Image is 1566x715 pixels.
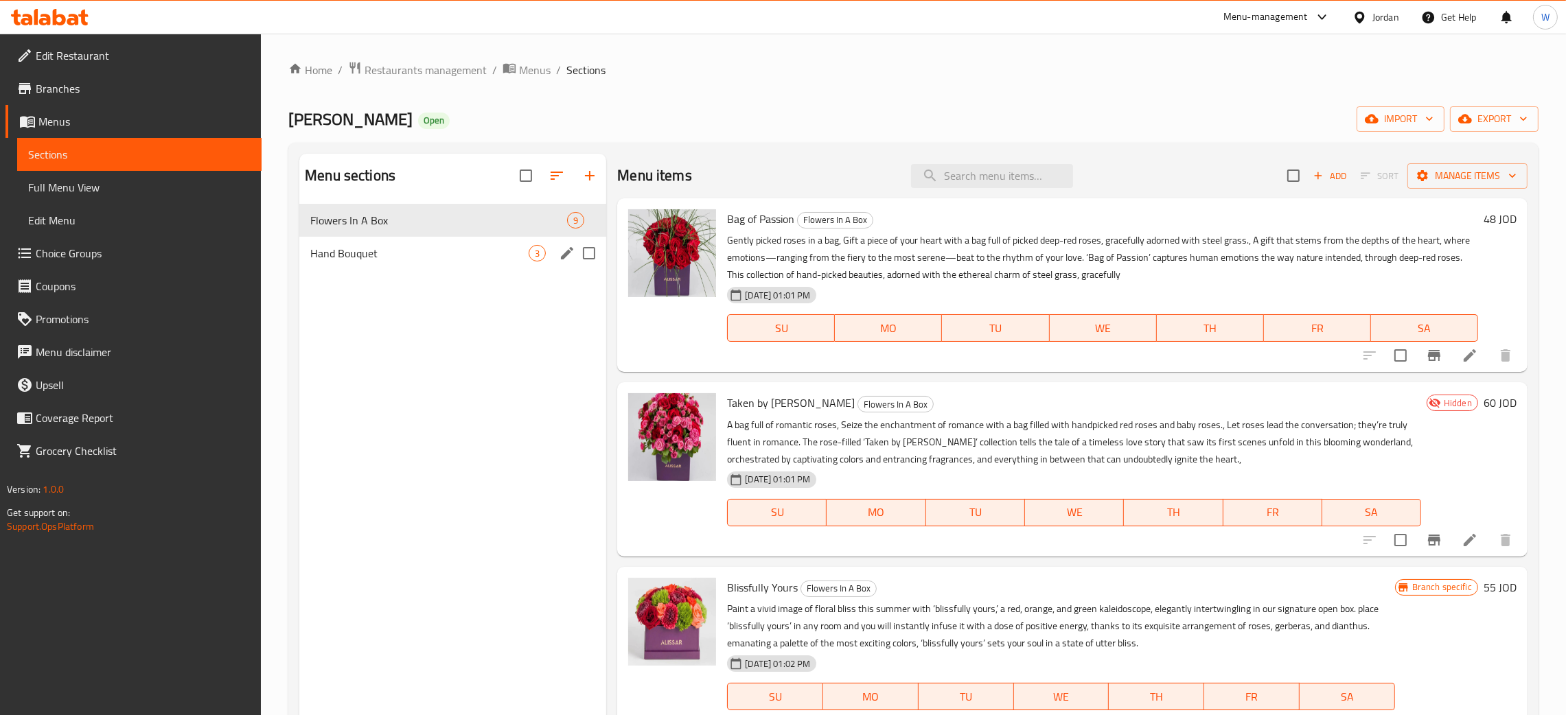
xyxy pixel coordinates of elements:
span: WE [1030,502,1118,522]
span: Promotions [36,311,251,327]
a: Edit Restaurant [5,39,262,72]
a: Coupons [5,270,262,303]
img: Blissfully Yours [628,578,716,666]
button: MO [827,499,925,526]
span: Flowers In A Box [798,212,873,228]
button: TU [926,499,1025,526]
span: Select all sections [511,161,540,190]
button: WE [1025,499,1124,526]
a: Coverage Report [5,401,262,434]
span: Hidden [1438,397,1477,410]
a: Sections [17,138,262,171]
div: Hand Bouquet [310,245,529,261]
p: Paint a vivid image of floral bliss this summer with ‘blissfully yours,’ a red, orange, and green... [727,600,1394,652]
button: export [1450,106,1539,132]
span: 9 [568,214,584,227]
button: FR [1204,683,1300,710]
span: Coverage Report [36,410,251,426]
span: Select to update [1386,341,1415,370]
button: SA [1322,499,1421,526]
button: delete [1489,339,1522,372]
button: edit [557,243,577,263]
h6: 60 JOD [1484,393,1517,412]
span: Menus [519,62,551,78]
li: / [338,62,343,78]
h6: 48 JOD [1484,209,1517,228]
div: items [529,245,546,261]
span: Open [418,115,450,126]
span: FR [1269,318,1366,338]
button: delete [1489,524,1522,556]
span: Sections [566,62,606,78]
h6: 55 JOD [1484,578,1517,597]
button: WE [1014,683,1109,710]
a: Full Menu View [17,171,262,204]
span: Select to update [1386,526,1415,554]
h2: Menu items [617,165,692,186]
span: export [1461,110,1528,128]
div: Flowers In A Box [310,212,567,228]
span: TU [924,687,1009,707]
a: Edit menu item [1462,532,1478,548]
div: Jordan [1372,10,1399,25]
a: Choice Groups [5,237,262,270]
button: SA [1371,314,1478,342]
span: Menu disclaimer [36,344,251,360]
span: Sections [28,146,251,163]
div: Hand Bouquet3edit [299,237,606,270]
a: Restaurants management [348,61,487,79]
button: TH [1109,683,1204,710]
button: TU [942,314,1049,342]
img: Taken by Amour [628,393,716,481]
span: TU [947,318,1044,338]
a: Promotions [5,303,262,336]
span: Sort sections [540,159,573,192]
button: FR [1223,499,1322,526]
span: Branch specific [1407,581,1477,594]
button: Branch-specific-item [1418,339,1451,372]
span: Select section first [1352,165,1407,187]
nav: breadcrumb [288,61,1539,79]
span: Version: [7,480,41,498]
a: Home [288,62,332,78]
span: Full Menu View [28,179,251,196]
span: TH [1129,502,1217,522]
button: Manage items [1407,163,1528,189]
a: Menu disclaimer [5,336,262,368]
li: / [492,62,497,78]
span: Edit Menu [28,212,251,228]
button: SA [1300,683,1395,710]
span: Menus [38,113,251,130]
span: TH [1114,687,1199,707]
span: TU [932,502,1020,522]
button: TH [1157,314,1264,342]
span: Edit Restaurant [36,47,251,64]
span: FR [1210,687,1294,707]
span: SU [733,318,829,338]
span: Grocery Checklist [36,443,251,459]
span: [DATE] 01:01 PM [739,473,816,486]
button: FR [1264,314,1371,342]
span: Flowers In A Box [858,397,933,412]
a: Menus [503,61,551,79]
button: TU [919,683,1014,710]
button: Add [1308,165,1352,187]
h2: Menu sections [305,165,395,186]
div: Flowers In A Box [797,212,873,228]
button: MO [823,683,919,710]
span: Choice Groups [36,245,251,261]
span: MO [829,687,913,707]
button: import [1357,106,1444,132]
span: SA [1377,318,1473,338]
button: WE [1050,314,1157,342]
span: [PERSON_NAME] [288,104,413,134]
span: [DATE] 01:01 PM [739,289,816,302]
button: MO [835,314,942,342]
a: Grocery Checklist [5,434,262,467]
p: Gently picked roses in a bag, Gift a piece of your heart with a bag full of picked deep-red roses... [727,232,1478,283]
span: Blissfully Yours [727,577,798,598]
span: Manage items [1418,167,1517,185]
div: Open [418,113,450,129]
div: Flowers In A Box9 [299,204,606,237]
button: SU [727,683,823,710]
